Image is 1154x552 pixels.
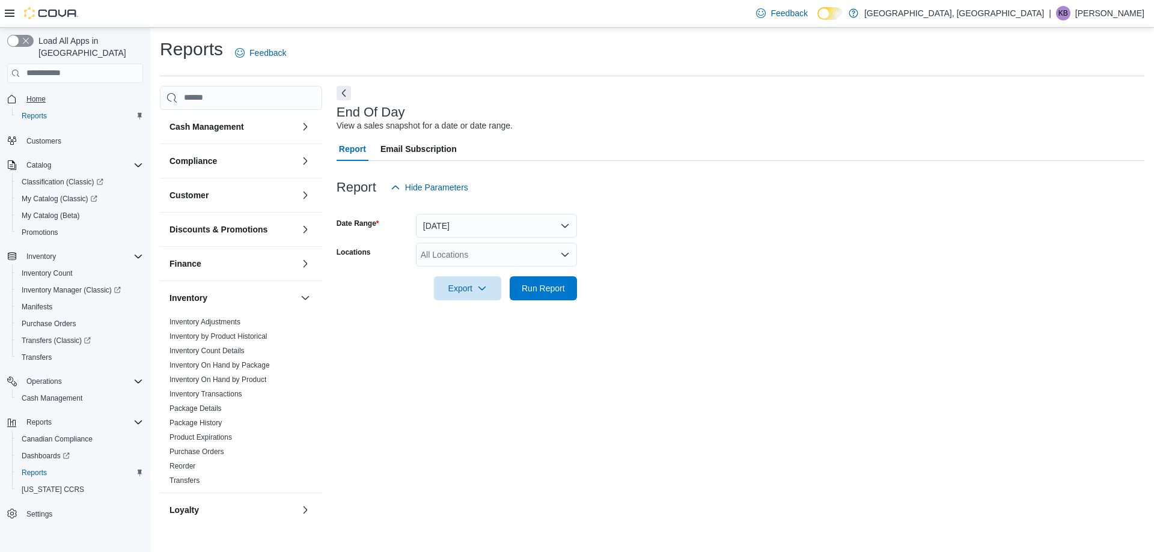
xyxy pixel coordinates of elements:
button: Home [2,90,148,108]
img: Cova [24,7,78,19]
button: Catalog [2,157,148,174]
button: Discounts & Promotions [298,222,313,237]
span: Promotions [22,228,58,237]
span: Inventory Manager (Classic) [17,283,143,297]
span: Inventory [26,252,56,261]
span: My Catalog (Classic) [17,192,143,206]
button: Inventory [22,249,61,264]
span: Package Details [169,404,222,413]
span: My Catalog (Classic) [22,194,97,204]
span: Transfers (Classic) [17,333,143,348]
input: Dark Mode [817,7,843,20]
a: Canadian Compliance [17,432,97,446]
a: Transfers (Classic) [12,332,148,349]
a: Cash Management [17,391,87,405]
button: Inventory [169,292,296,304]
button: Next [337,86,351,100]
span: Settings [22,506,143,521]
a: Transfers (Classic) [17,333,96,348]
span: Washington CCRS [17,482,143,497]
a: Transfers [17,350,56,365]
button: Settings [2,505,148,523]
h3: Inventory [169,292,207,304]
span: My Catalog (Beta) [17,208,143,223]
a: Inventory Count Details [169,347,245,355]
span: Classification (Classic) [22,177,103,187]
button: Cash Management [169,121,296,133]
span: Reports [17,109,143,123]
span: Dashboards [22,451,70,461]
a: Dashboards [12,447,148,464]
button: Loyalty [169,504,296,516]
span: KB [1058,6,1068,20]
span: Transfers [169,476,200,485]
span: Inventory Transactions [169,389,242,399]
span: My Catalog (Beta) [22,211,80,220]
span: Email Subscription [380,137,457,161]
a: Transfers [169,476,200,485]
button: Run Report [510,276,577,300]
a: Home [22,92,50,106]
a: Inventory Manager (Classic) [17,283,126,297]
button: Inventory [298,291,313,305]
span: Operations [22,374,143,389]
span: Promotions [17,225,143,240]
p: [PERSON_NAME] [1075,6,1144,20]
span: [US_STATE] CCRS [22,485,84,494]
a: Product Expirations [169,433,232,441]
a: Inventory Adjustments [169,318,240,326]
button: Customers [2,132,148,149]
div: View a sales snapshot for a date or date range. [337,120,513,132]
span: Load All Apps in [GEOGRAPHIC_DATA] [34,35,143,59]
span: Inventory [22,249,143,264]
span: Feedback [771,7,807,19]
span: Operations [26,377,62,386]
span: Canadian Compliance [17,432,143,446]
span: Inventory Count [22,268,73,278]
button: Customer [298,188,313,202]
a: Package History [169,419,222,427]
button: Reports [22,415,56,429]
span: Home [26,94,46,104]
span: Reports [26,417,52,427]
h3: Loyalty [169,504,199,516]
span: Inventory by Product Historical [169,332,267,341]
span: Inventory Count Details [169,346,245,356]
a: Classification (Classic) [17,175,108,189]
span: Manifests [17,300,143,314]
span: Transfers [22,353,52,362]
h3: Compliance [169,155,217,167]
button: Promotions [12,224,148,241]
a: My Catalog (Classic) [12,190,148,207]
button: Discounts & Promotions [169,223,296,235]
span: Catalog [26,160,51,170]
a: Purchase Orders [169,447,224,456]
a: My Catalog (Classic) [17,192,102,206]
label: Date Range [337,219,379,228]
a: [US_STATE] CCRS [17,482,89,497]
button: Reports [12,464,148,481]
span: Purchase Orders [22,319,76,329]
span: Transfers (Classic) [22,336,91,345]
a: Customers [22,134,66,148]
a: Inventory Manager (Classic) [12,282,148,299]
span: Cash Management [17,391,143,405]
button: Loyalty [298,503,313,517]
label: Locations [337,247,371,257]
span: Reports [22,468,47,478]
span: Customers [22,133,143,148]
button: Cash Management [298,120,313,134]
span: Cash Management [22,393,82,403]
span: Hide Parameters [405,181,468,193]
span: Dashboards [17,449,143,463]
a: Classification (Classic) [12,174,148,190]
button: Inventory [2,248,148,265]
a: Reports [17,466,52,480]
button: Finance [169,258,296,270]
button: Hide Parameters [386,175,473,199]
button: Open list of options [560,250,570,259]
a: Manifests [17,300,57,314]
span: Inventory On Hand by Product [169,375,266,384]
span: Customers [26,136,61,146]
span: Inventory Count [17,266,143,281]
